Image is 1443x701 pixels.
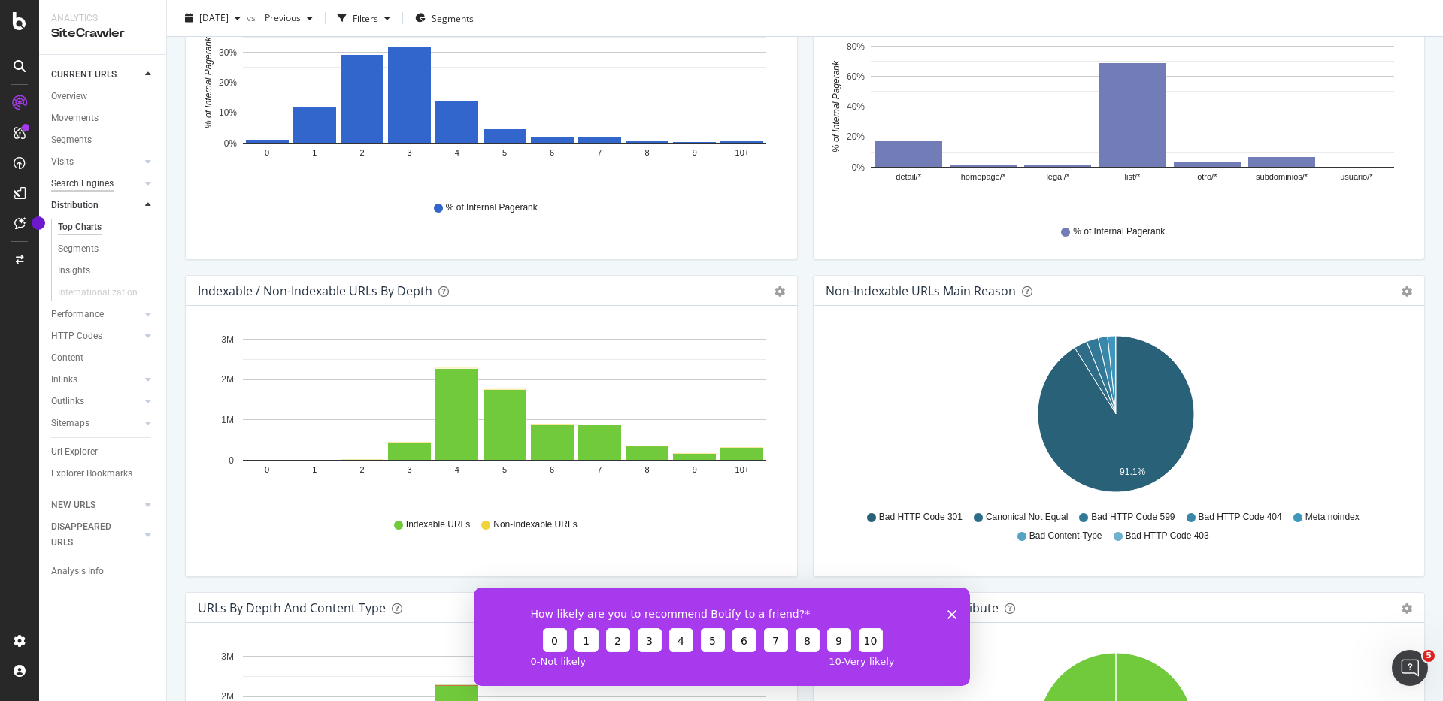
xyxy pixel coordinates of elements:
[51,110,99,126] div: Movements
[826,37,1407,211] div: A chart.
[896,173,921,182] text: detail/*
[879,511,963,524] span: Bad HTTP Code 301
[221,334,234,345] text: 3M
[51,564,104,579] div: Analysis Info
[1199,511,1282,524] span: Bad HTTP Code 404
[735,149,750,158] text: 10+
[58,241,156,257] a: Segments
[51,132,92,148] div: Segments
[353,11,378,24] div: Filters
[1120,467,1145,478] text: 91.1%
[51,466,156,482] a: Explorer Bookmarks
[58,285,138,301] div: Internationalization
[51,198,141,213] a: Distribution
[408,149,412,158] text: 3
[455,149,459,158] text: 4
[51,198,99,213] div: Distribution
[597,149,602,158] text: 7
[432,11,474,24] span: Segments
[51,394,84,409] div: Outlinks
[408,466,412,475] text: 3
[51,176,114,192] div: Search Engines
[1423,650,1435,662] span: 5
[474,588,970,686] iframe: Survey from Botify
[58,219,102,235] div: Top Charts
[51,444,156,460] a: Url Explorer
[265,149,269,158] text: 0
[58,263,90,279] div: Insights
[198,330,779,504] svg: A chart.
[986,511,1068,524] span: Canonical Not Equal
[51,89,87,104] div: Overview
[179,6,247,30] button: [DATE]
[51,415,141,431] a: Sitemaps
[1256,173,1308,182] text: subdominios/*
[960,173,1005,182] text: homepage/*
[51,350,156,366] a: Content
[1126,530,1209,542] span: Bad HTTP Code 403
[409,6,480,30] button: Segments
[51,307,104,322] div: Performance
[221,375,234,385] text: 2M
[259,11,301,24] span: Previous
[1124,173,1141,182] text: list/*
[259,6,319,30] button: Previous
[51,89,156,104] a: Overview
[1340,173,1373,182] text: usuario/*
[51,176,141,192] a: Search Engines
[51,564,156,579] a: Analysis Info
[51,497,95,513] div: NEW URLS
[359,466,364,475] text: 2
[406,518,470,531] span: Indexable URLs
[51,519,141,551] a: DISAPPEARED URLS
[1392,650,1428,686] iframe: Intercom live chat
[229,455,234,466] text: 0
[51,350,83,366] div: Content
[1305,511,1360,524] span: Meta noindex
[502,466,507,475] text: 5
[51,328,102,344] div: HTTP Codes
[51,25,154,42] div: SiteCrawler
[493,518,577,531] span: Non-Indexable URLs
[1197,173,1217,182] text: otro/*
[51,154,141,170] a: Visits
[51,12,154,25] div: Analytics
[51,328,141,344] a: HTTP Codes
[332,6,396,30] button: Filters
[51,372,141,388] a: Inlinks
[846,71,864,82] text: 60%
[359,149,364,158] text: 2
[51,307,141,322] a: Performance
[693,149,697,158] text: 9
[312,149,317,158] text: 1
[58,263,156,279] a: Insights
[219,77,237,88] text: 20%
[1091,511,1175,524] span: Bad HTTP Code 599
[51,497,141,513] a: NEW URLS
[58,241,99,257] div: Segments
[203,36,214,128] text: % of Internal Pagerank
[51,444,98,460] div: Url Explorer
[51,67,117,83] div: CURRENT URLS
[198,283,432,298] div: Indexable / Non-Indexable URLs by Depth
[826,330,1407,504] svg: A chart.
[51,132,156,148] a: Segments
[32,216,45,230] div: Tooltip anchor
[51,372,77,388] div: Inlinks
[550,149,554,158] text: 6
[199,11,229,24] span: 2025 Aug. 20th
[312,466,317,475] text: 1
[644,149,649,158] text: 8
